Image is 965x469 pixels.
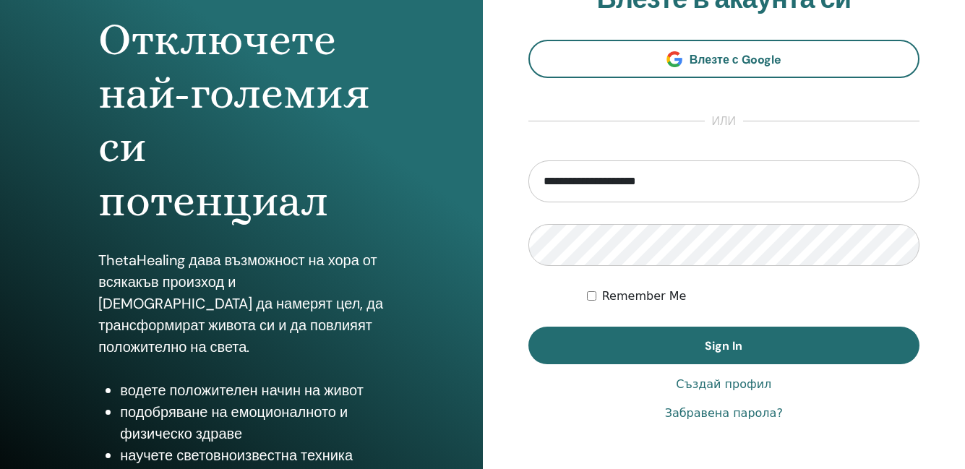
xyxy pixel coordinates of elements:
[705,338,742,353] span: Sign In
[602,288,687,305] label: Remember Me
[528,327,920,364] button: Sign In
[120,379,384,401] li: водете положителен начин на живот
[705,113,744,130] span: или
[120,401,384,444] li: подобряване на емоционалното и физическо здраве
[676,376,771,393] a: Създай профил
[587,288,919,305] div: Keep me authenticated indefinitely or until I manually logout
[528,40,920,78] a: Влезте с Google
[98,249,384,358] p: ThetaHealing дава възможност на хора от всякакъв произход и [DEMOGRAPHIC_DATA] да намерят цел, да...
[690,52,781,67] span: Влезте с Google
[98,13,384,228] h1: Отключете най-големия си потенциал
[665,405,783,422] a: Забравена парола?
[120,444,384,466] li: научете световноизвестна техника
